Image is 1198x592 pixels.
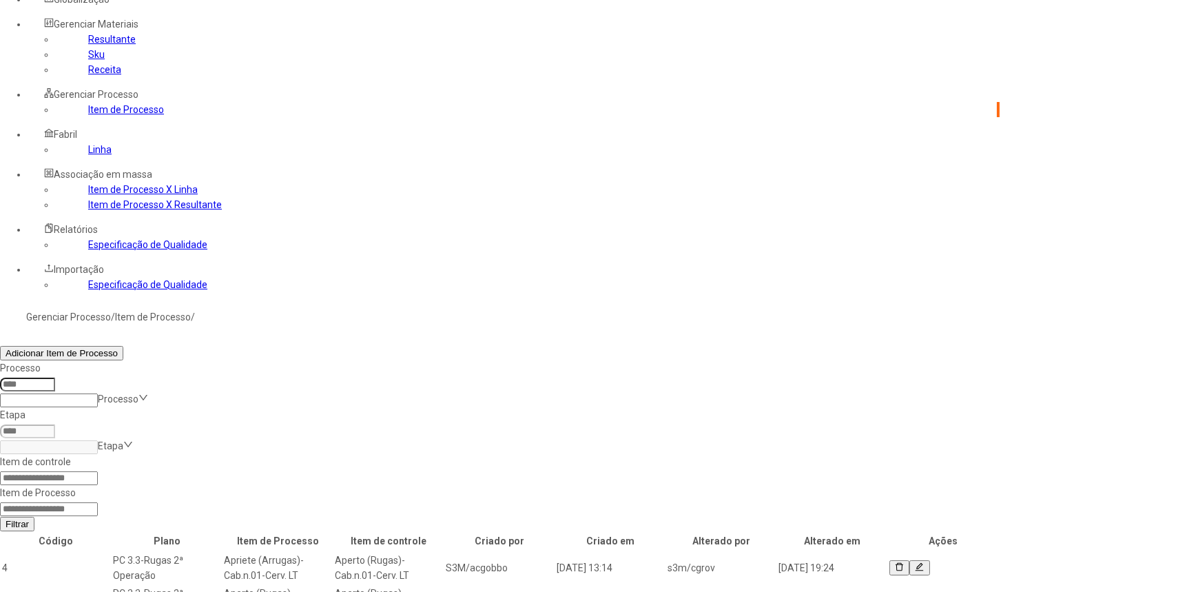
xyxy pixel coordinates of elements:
[556,533,665,549] th: Criado em
[88,199,222,210] a: Item de Processo X Resultante
[556,552,665,584] td: [DATE] 13:14
[98,394,138,405] nz-select-placeholder: Processo
[223,552,333,584] td: Apriete (Arrugas)-Cab.n.01-Cerv. LT
[26,312,111,323] a: Gerenciar Processo
[54,169,152,180] span: Associação em massa
[778,533,887,549] th: Alterado em
[115,312,191,323] a: Item de Processo
[1,552,111,584] td: 4
[667,533,776,549] th: Alterado por
[334,533,444,549] th: Item de controle
[88,34,136,45] a: Resultante
[223,533,333,549] th: Item de Processo
[88,49,105,60] a: Sku
[667,552,776,584] td: s3m/cgrov
[54,224,98,235] span: Relatórios
[778,552,887,584] td: [DATE] 19:24
[88,104,164,115] a: Item de Processo
[334,552,444,584] td: Aperto (Rugas)-Cab.n.01-Cerv. LT
[112,552,222,584] td: PC 3.3-Rugas 2ª Operação
[54,264,104,275] span: Importação
[88,144,112,155] a: Linha
[88,239,207,250] a: Especificação de Qualidade
[111,312,115,323] nz-breadcrumb-separator: /
[88,184,198,195] a: Item de Processo X Linha
[191,312,195,323] nz-breadcrumb-separator: /
[889,533,998,549] th: Ações
[54,129,77,140] span: Fabril
[88,279,207,290] a: Especificação de Qualidade
[112,533,222,549] th: Plano
[6,348,118,358] span: Adicionar Item de Processo
[445,552,555,584] td: S3M/acgobbo
[1,533,111,549] th: Código
[54,89,138,100] span: Gerenciar Processo
[54,19,138,30] span: Gerenciar Materiais
[6,519,29,529] span: Filtrar
[445,533,555,549] th: Criado por
[98,440,123,451] nz-select-placeholder: Etapa
[88,64,121,75] a: Receita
